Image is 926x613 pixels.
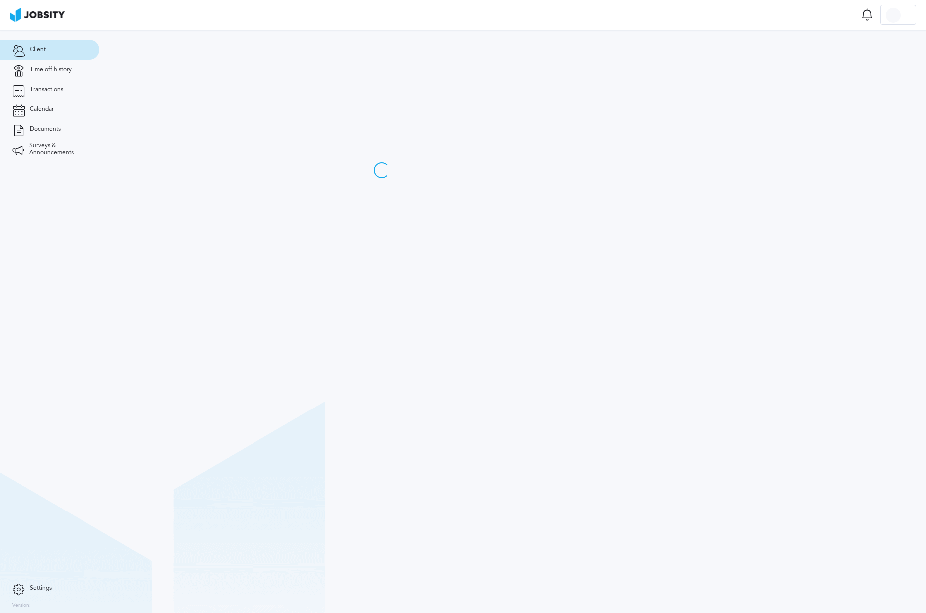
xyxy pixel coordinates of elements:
img: ab4bad089aa723f57921c736e9817d99.png [10,8,65,22]
span: Transactions [30,86,63,93]
span: Client [30,46,46,53]
label: Version: [12,603,31,609]
span: Settings [30,585,52,592]
span: Documents [30,126,61,133]
span: Time off history [30,66,72,73]
span: Surveys & Announcements [29,142,87,156]
span: Calendar [30,106,54,113]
